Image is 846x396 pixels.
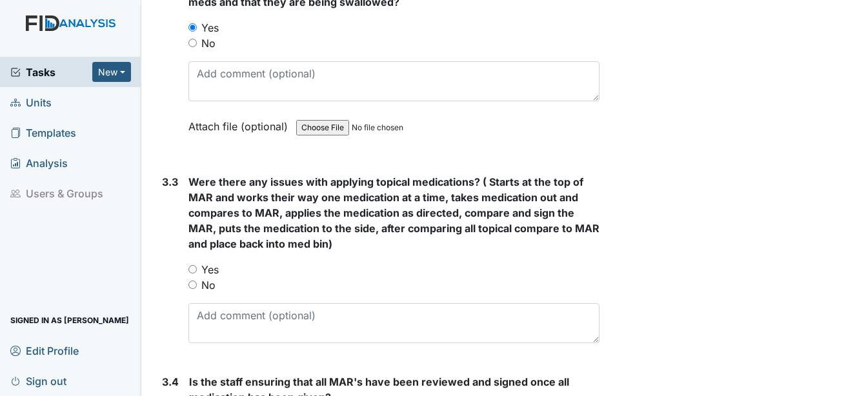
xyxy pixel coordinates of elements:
[92,62,131,82] button: New
[201,277,216,293] label: No
[162,174,178,190] label: 3.3
[10,310,129,330] span: Signed in as [PERSON_NAME]
[10,123,76,143] span: Templates
[201,262,219,277] label: Yes
[10,64,92,80] a: Tasks
[201,35,216,51] label: No
[201,20,219,35] label: Yes
[188,265,197,273] input: Yes
[188,175,599,250] span: Were there any issues with applying topical medications? ( Starts at the top of MAR and works the...
[188,112,293,134] label: Attach file (optional)
[188,281,197,289] input: No
[10,371,66,391] span: Sign out
[162,374,179,390] label: 3.4
[10,341,79,361] span: Edit Profile
[188,39,197,47] input: No
[10,153,68,173] span: Analysis
[10,92,52,112] span: Units
[188,23,197,32] input: Yes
